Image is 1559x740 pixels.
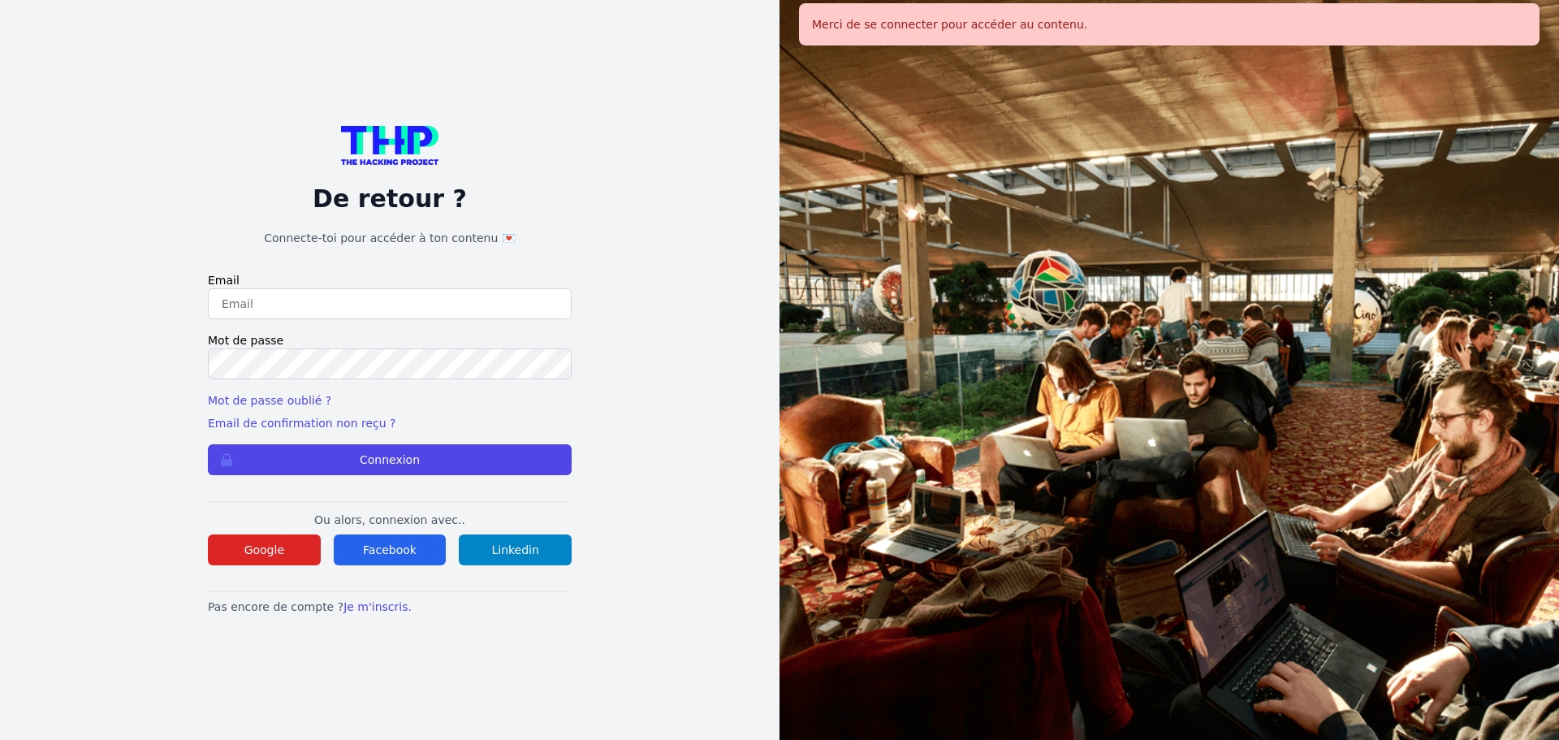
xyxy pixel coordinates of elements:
label: Mot de passe [208,332,572,348]
button: Google [208,534,321,565]
label: Email [208,272,572,288]
input: Email [208,288,572,319]
img: logo [341,126,438,165]
p: Pas encore de compte ? [208,599,572,615]
button: Facebook [334,534,447,565]
button: Linkedin [459,534,572,565]
div: Merci de se connecter pour accéder au contenu. [799,3,1540,45]
p: Ou alors, connexion avec.. [208,512,572,528]
button: Connexion [208,444,572,475]
p: De retour ? [208,184,572,214]
h1: Connecte-toi pour accéder à ton contenu 💌 [208,230,572,246]
a: Email de confirmation non reçu ? [208,417,395,430]
a: Mot de passe oublié ? [208,394,331,407]
a: Je m'inscris. [343,600,412,613]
